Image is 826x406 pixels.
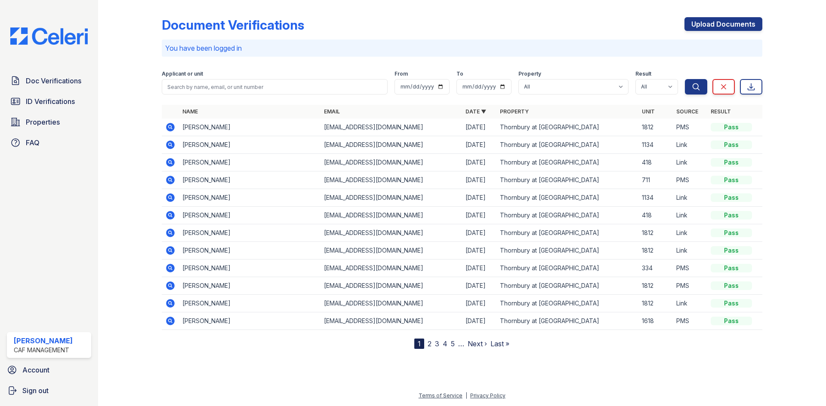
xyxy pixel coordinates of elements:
div: Pass [711,140,752,149]
td: [DATE] [462,277,496,295]
img: CE_Logo_Blue-a8612792a0a2168367f1c8372b55b34899dd931a85d93a1a3d3e32e68fde9ad4.png [3,27,95,45]
td: Link [673,242,707,259]
label: Result [635,70,651,77]
td: [DATE] [462,119,496,136]
td: [DATE] [462,189,496,207]
div: Pass [711,211,752,220]
td: [EMAIL_ADDRESS][DOMAIN_NAME] [321,189,462,207]
a: Doc Verifications [7,72,91,89]
td: [PERSON_NAME] [179,119,321,136]
td: PMS [673,171,707,189]
td: [PERSON_NAME] [179,207,321,224]
label: From [395,70,408,77]
a: 2 [428,339,431,348]
a: Result [711,108,731,115]
td: [DATE] [462,136,496,154]
a: Last » [490,339,509,348]
a: 3 [435,339,439,348]
td: 1134 [638,189,673,207]
td: Thornbury at [GEOGRAPHIC_DATA] [496,242,638,259]
label: To [456,70,463,77]
a: ID Verifications [7,93,91,110]
td: [PERSON_NAME] [179,171,321,189]
td: 418 [638,207,673,224]
td: [DATE] [462,207,496,224]
td: PMS [673,259,707,277]
td: [EMAIL_ADDRESS][DOMAIN_NAME] [321,312,462,330]
a: Sign out [3,382,95,399]
td: 1812 [638,224,673,242]
div: CAF Management [14,346,73,354]
td: [EMAIL_ADDRESS][DOMAIN_NAME] [321,224,462,242]
div: Pass [711,158,752,167]
a: Account [3,361,95,379]
a: Properties [7,113,91,131]
td: 334 [638,259,673,277]
div: | [465,392,467,399]
div: Pass [711,299,752,308]
td: Thornbury at [GEOGRAPHIC_DATA] [496,259,638,277]
td: [EMAIL_ADDRESS][DOMAIN_NAME] [321,171,462,189]
a: Next › [468,339,487,348]
td: [DATE] [462,259,496,277]
div: Pass [711,246,752,255]
div: Pass [711,176,752,184]
span: … [458,339,464,349]
div: Pass [711,229,752,237]
td: [EMAIL_ADDRESS][DOMAIN_NAME] [321,259,462,277]
a: 5 [451,339,455,348]
td: Thornbury at [GEOGRAPHIC_DATA] [496,171,638,189]
td: 1812 [638,119,673,136]
td: Link [673,224,707,242]
td: Thornbury at [GEOGRAPHIC_DATA] [496,154,638,171]
a: Property [500,108,529,115]
a: Terms of Service [419,392,462,399]
td: [DATE] [462,312,496,330]
td: Thornbury at [GEOGRAPHIC_DATA] [496,136,638,154]
td: Link [673,207,707,224]
td: Thornbury at [GEOGRAPHIC_DATA] [496,189,638,207]
td: 711 [638,171,673,189]
td: Thornbury at [GEOGRAPHIC_DATA] [496,207,638,224]
td: [PERSON_NAME] [179,277,321,295]
td: [EMAIL_ADDRESS][DOMAIN_NAME] [321,277,462,295]
a: Upload Documents [684,17,762,31]
td: [PERSON_NAME] [179,189,321,207]
td: [EMAIL_ADDRESS][DOMAIN_NAME] [321,119,462,136]
span: FAQ [26,137,40,148]
td: Thornbury at [GEOGRAPHIC_DATA] [496,312,638,330]
td: [PERSON_NAME] [179,312,321,330]
td: PMS [673,119,707,136]
td: Thornbury at [GEOGRAPHIC_DATA] [496,119,638,136]
span: Account [22,365,49,375]
label: Applicant or unit [162,70,203,77]
div: Pass [711,193,752,202]
a: Date ▼ [465,108,486,115]
td: PMS [673,312,707,330]
td: 1812 [638,242,673,259]
div: 1 [414,339,424,349]
div: Pass [711,264,752,272]
td: [PERSON_NAME] [179,295,321,312]
td: Thornbury at [GEOGRAPHIC_DATA] [496,224,638,242]
span: Properties [26,117,60,127]
p: You have been logged in [165,43,759,53]
td: [DATE] [462,242,496,259]
div: Pass [711,123,752,131]
a: Source [676,108,698,115]
div: Pass [711,281,752,290]
td: 1134 [638,136,673,154]
td: Link [673,154,707,171]
td: Thornbury at [GEOGRAPHIC_DATA] [496,277,638,295]
span: Sign out [22,385,49,396]
td: [PERSON_NAME] [179,259,321,277]
td: 1618 [638,312,673,330]
div: Pass [711,317,752,325]
label: Property [518,70,541,77]
td: [DATE] [462,224,496,242]
td: [PERSON_NAME] [179,154,321,171]
td: [DATE] [462,295,496,312]
div: [PERSON_NAME] [14,336,73,346]
a: Unit [642,108,655,115]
